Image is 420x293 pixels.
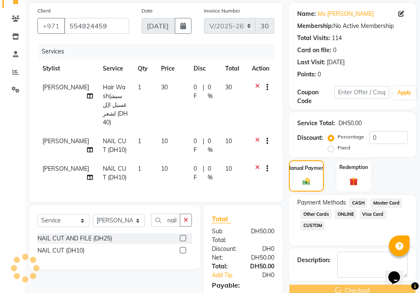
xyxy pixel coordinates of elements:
div: DH50.00 [243,262,281,271]
span: [PERSON_NAME] [42,165,89,172]
input: Search or Scan [151,214,180,227]
button: +971 [37,18,65,34]
span: Hair Wash(سبشل)غسيل الشعر (DH40) [103,83,128,126]
th: Disc [189,59,220,78]
div: Total Visits: [297,34,330,43]
div: Discount: [206,245,243,253]
span: 10 [161,137,168,145]
div: Service Total: [297,119,335,128]
div: No Active Membership [297,22,408,30]
button: Apply [393,86,416,99]
div: [DATE] [327,58,345,67]
span: 1 [138,165,141,172]
label: Percentage [338,133,364,141]
img: _cash.svg [300,177,313,186]
span: 0 % [208,83,215,101]
span: 1 [138,137,141,145]
div: 0 [333,46,336,55]
input: Search by Name/Mobile/Email/Code [64,18,129,34]
div: Total: [206,262,243,271]
div: Description: [297,256,331,265]
th: Qty [133,59,156,78]
span: 0 % [208,164,215,182]
a: Add Tip [206,271,249,280]
label: Invoice Number [204,7,240,15]
div: DH0 [249,271,281,280]
span: Payment Methods [297,198,346,207]
span: 10 [225,165,232,172]
input: Enter Offer / Coupon Code [334,86,389,99]
div: Card on file: [297,46,331,55]
div: Net: [206,253,243,262]
div: DH50.00 [338,119,362,128]
div: 114 [332,34,342,43]
span: 0 % [208,137,215,154]
span: 30 [161,83,168,91]
span: 1 [138,83,141,91]
div: Discount: [297,134,323,142]
span: Master Card [370,198,402,208]
span: | [203,164,204,182]
span: CASH [349,198,367,208]
label: Fixed [338,144,350,152]
th: Total [220,59,247,78]
span: 10 [225,137,232,145]
label: Date [142,7,153,15]
div: DH50.00 [243,253,281,262]
label: Client [37,7,51,15]
a: Ms [PERSON_NAME] [318,10,374,18]
span: NAIL CUT (DH10) [103,165,127,181]
span: CUSTOM [301,221,325,230]
div: NAIL CUT AND FILE (DH25) [37,234,112,243]
div: 0 [318,70,321,79]
div: DH0 [243,245,281,253]
span: NAIL CUT (DH10) [103,137,127,154]
iframe: chat widget [385,260,412,285]
span: | [203,83,204,101]
span: 30 [225,83,232,91]
div: Payable: [206,280,281,290]
span: 10 [161,165,168,172]
span: [PERSON_NAME] [42,83,89,91]
span: 0 F [194,83,200,101]
span: | [203,137,204,154]
div: Services [38,44,281,59]
th: Action [247,59,274,78]
div: NAIL CUT (DH10) [37,246,84,255]
span: [PERSON_NAME] [42,137,89,145]
span: Visa Card [360,210,386,219]
label: Redemption [339,164,368,171]
th: Service [98,59,133,78]
div: Sub Total: [206,227,243,245]
span: Other Cards [301,210,331,219]
div: Last Visit: [297,58,325,67]
span: 0 F [194,137,200,154]
span: ONLINE [335,210,356,219]
span: Total [212,215,231,223]
div: DH50.00 [243,227,281,245]
span: 0 F [194,164,200,182]
th: Price [156,59,189,78]
div: Membership: [297,22,333,30]
div: Coupon Code [297,88,334,106]
th: Stylist [37,59,98,78]
div: Points: [297,70,316,79]
img: _gift.svg [347,176,360,187]
label: Manual Payment [286,164,326,172]
div: Name: [297,10,316,18]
